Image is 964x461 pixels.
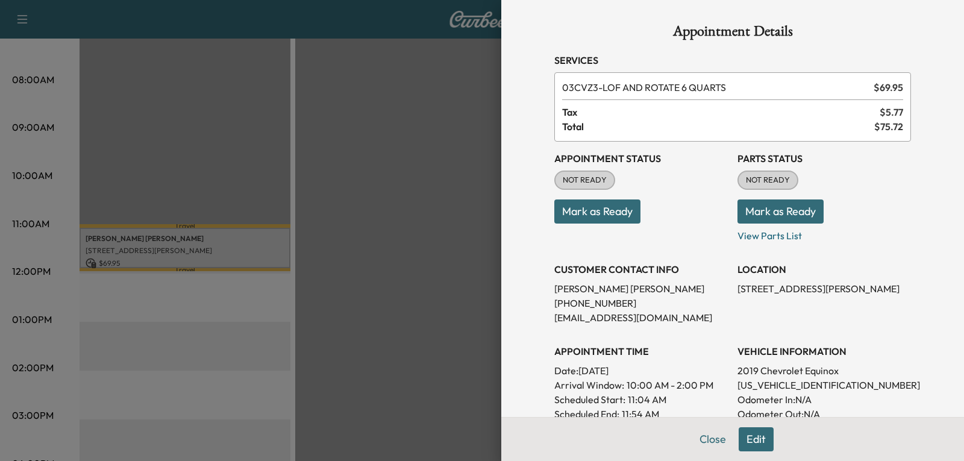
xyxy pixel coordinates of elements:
p: [STREET_ADDRESS][PERSON_NAME] [737,281,911,296]
p: Odometer In: N/A [737,392,911,407]
p: [PHONE_NUMBER] [554,296,728,310]
h3: LOCATION [737,262,911,277]
h3: APPOINTMENT TIME [554,344,728,359]
span: Tax [562,105,880,119]
p: [EMAIL_ADDRESS][DOMAIN_NAME] [554,310,728,325]
p: Arrival Window: [554,378,728,392]
h3: Parts Status [737,151,911,166]
p: Scheduled End: [554,407,619,421]
p: [US_VEHICLE_IDENTIFICATION_NUMBER] [737,378,911,392]
span: $ 69.95 [874,80,903,95]
p: Date: [DATE] [554,363,728,378]
span: Total [562,119,874,134]
h3: Services [554,53,911,67]
h3: VEHICLE INFORMATION [737,344,911,359]
span: LOF AND ROTATE 6 QUARTS [562,80,869,95]
button: Mark as Ready [554,199,640,224]
p: Odometer Out: N/A [737,407,911,421]
h3: Appointment Status [554,151,728,166]
h1: Appointment Details [554,24,911,43]
button: Close [692,427,734,451]
span: $ 75.72 [874,119,903,134]
button: Edit [739,427,774,451]
span: $ 5.77 [880,105,903,119]
span: NOT READY [556,174,614,186]
button: Mark as Ready [737,199,824,224]
p: 11:04 AM [628,392,666,407]
p: 11:54 AM [622,407,659,421]
h3: CUSTOMER CONTACT INFO [554,262,728,277]
span: NOT READY [739,174,797,186]
p: 2019 Chevrolet Equinox [737,363,911,378]
span: 10:00 AM - 2:00 PM [627,378,713,392]
p: [PERSON_NAME] [PERSON_NAME] [554,281,728,296]
p: Scheduled Start: [554,392,625,407]
p: View Parts List [737,224,911,243]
